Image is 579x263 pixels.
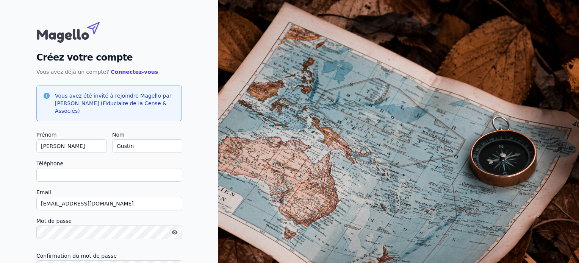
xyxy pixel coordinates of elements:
label: Email [36,188,182,197]
label: Prénom [36,130,106,139]
label: Confirmation du mot de passe [36,251,182,260]
p: Vous avez déjà un compte? [36,67,182,76]
img: Magello [36,18,116,45]
label: Téléphone [36,159,182,168]
label: Nom [112,130,182,139]
h3: Vous avez été invité à rejoindre Magello par [PERSON_NAME] (Fiduciaire de la Cense & Associés) [55,92,175,115]
h2: Créez votre compte [36,51,182,64]
a: Connectez-vous [111,69,158,75]
label: Mot de passe [36,216,182,226]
